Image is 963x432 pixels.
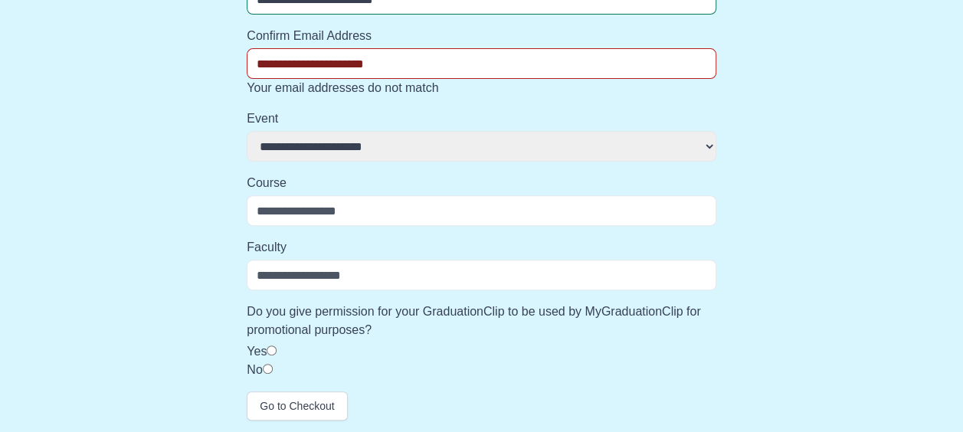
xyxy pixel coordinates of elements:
[247,303,716,339] label: Do you give permission for your GraduationClip to be used by MyGraduationClip for promotional pur...
[247,81,438,94] span: Your email addresses do not match
[247,238,716,257] label: Faculty
[247,174,716,192] label: Course
[247,391,347,421] button: Go to Checkout
[247,363,262,376] label: No
[247,345,267,358] label: Yes
[247,110,716,128] label: Event
[247,27,716,45] label: Confirm Email Address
